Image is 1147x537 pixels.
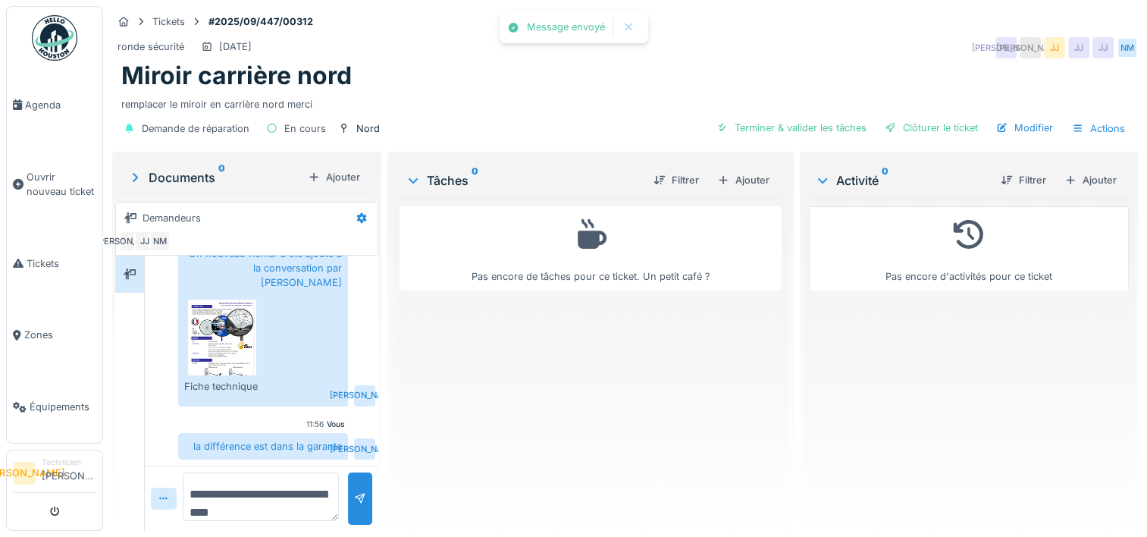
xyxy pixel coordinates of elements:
div: Ajouter [711,170,776,190]
span: Équipements [30,400,96,414]
div: [PERSON_NAME] [1020,37,1041,58]
div: Un nouveau fichier a été ajouté à la conversation par [PERSON_NAME] [178,240,348,407]
div: Ajouter [302,167,366,187]
sup: 0 [472,171,478,190]
a: Zones [7,300,102,372]
div: [DATE] [219,39,252,54]
div: Pas encore d'activités pour ce ticket [819,213,1119,284]
a: Équipements [7,371,102,443]
div: [PERSON_NAME] [995,37,1017,58]
a: Agenda [7,69,102,141]
div: Nord [356,121,380,136]
div: Tâches [406,171,641,190]
div: Documents [127,168,302,187]
span: Zones [24,328,96,342]
li: [PERSON_NAME] [42,457,96,489]
div: [PERSON_NAME] [354,438,375,460]
div: la différence est dans la garante [178,433,348,460]
span: Agenda [25,98,96,112]
div: Ajouter [1058,170,1123,190]
div: Modifier [990,118,1059,138]
img: Badge_color-CXgf-gQk.svg [32,15,77,61]
div: Message envoyé [527,21,605,34]
a: [PERSON_NAME] Technicien[PERSON_NAME] [13,457,96,493]
div: NM [1117,37,1138,58]
div: Clôturer le ticket [879,118,984,138]
h1: Miroir carrière nord [121,61,352,90]
a: Tickets [7,228,102,300]
span: Ouvrir nouveau ticket [27,170,96,199]
div: remplacer le miroir en carrière nord merci [121,91,1129,111]
sup: 0 [882,171,888,190]
img: ce6d56j7x3g3h14e3b0bga3oibo1 [188,300,256,375]
div: Actions [1065,118,1132,140]
div: Fiche technique JPAG 607.pdf [184,379,260,394]
div: Pas encore de tâches pour ce ticket. Un petit café ? [409,213,772,284]
div: JJ [134,231,155,252]
div: Demande de réparation [142,121,249,136]
div: Tickets [152,14,185,29]
div: [PERSON_NAME] [354,385,375,407]
div: JJ [1044,37,1065,58]
div: JJ [1068,37,1089,58]
div: Filtrer [647,170,705,190]
div: Activité [815,171,989,190]
div: [PERSON_NAME] [119,231,140,252]
div: Demandeurs [143,211,201,225]
div: En cours [284,121,326,136]
sup: 0 [218,168,225,187]
span: Tickets [27,256,96,271]
li: [PERSON_NAME] [13,462,36,485]
div: JJ [1092,37,1114,58]
div: NM [149,231,171,252]
div: 11:56 [306,419,324,430]
div: Technicien [42,457,96,468]
div: Terminer & valider les tâches [710,118,873,138]
div: ronde sécurité [118,39,184,54]
strong: #2025/09/447/00312 [202,14,319,29]
div: Filtrer [995,170,1052,190]
a: Ouvrir nouveau ticket [7,141,102,228]
div: Vous [327,419,345,430]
